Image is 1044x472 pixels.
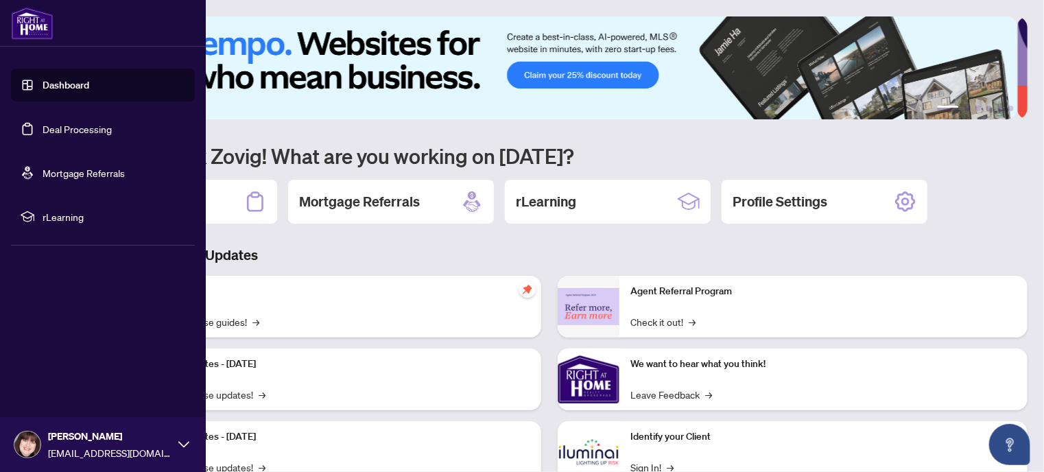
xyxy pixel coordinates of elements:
[986,106,992,111] button: 4
[630,429,1017,445] p: Identify your Client
[689,314,696,329] span: →
[516,192,576,211] h2: rLearning
[1008,106,1014,111] button: 6
[989,424,1030,465] button: Open asap
[937,106,959,111] button: 1
[630,357,1017,372] p: We want to hear what you think!
[43,79,89,91] a: Dashboard
[144,284,530,299] p: Self-Help
[975,106,981,111] button: 3
[558,288,619,326] img: Agent Referral Program
[519,281,536,298] span: pushpin
[11,7,54,40] img: logo
[630,314,696,329] a: Check it out!→
[48,429,171,444] span: [PERSON_NAME]
[558,349,619,410] img: We want to hear what you think!
[252,314,259,329] span: →
[14,432,40,458] img: Profile Icon
[630,284,1017,299] p: Agent Referral Program
[43,167,125,179] a: Mortgage Referrals
[705,387,712,402] span: →
[71,246,1028,265] h3: Brokerage & Industry Updates
[71,143,1028,169] h1: Welcome back Zovig! What are you working on [DATE]?
[43,123,112,135] a: Deal Processing
[259,387,265,402] span: →
[964,106,970,111] button: 2
[48,445,171,460] span: [EMAIL_ADDRESS][DOMAIN_NAME]
[997,106,1003,111] button: 5
[43,209,185,224] span: rLearning
[71,16,1017,119] img: Slide 0
[144,357,530,372] p: Platform Updates - [DATE]
[733,192,827,211] h2: Profile Settings
[630,387,712,402] a: Leave Feedback→
[299,192,420,211] h2: Mortgage Referrals
[144,429,530,445] p: Platform Updates - [DATE]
